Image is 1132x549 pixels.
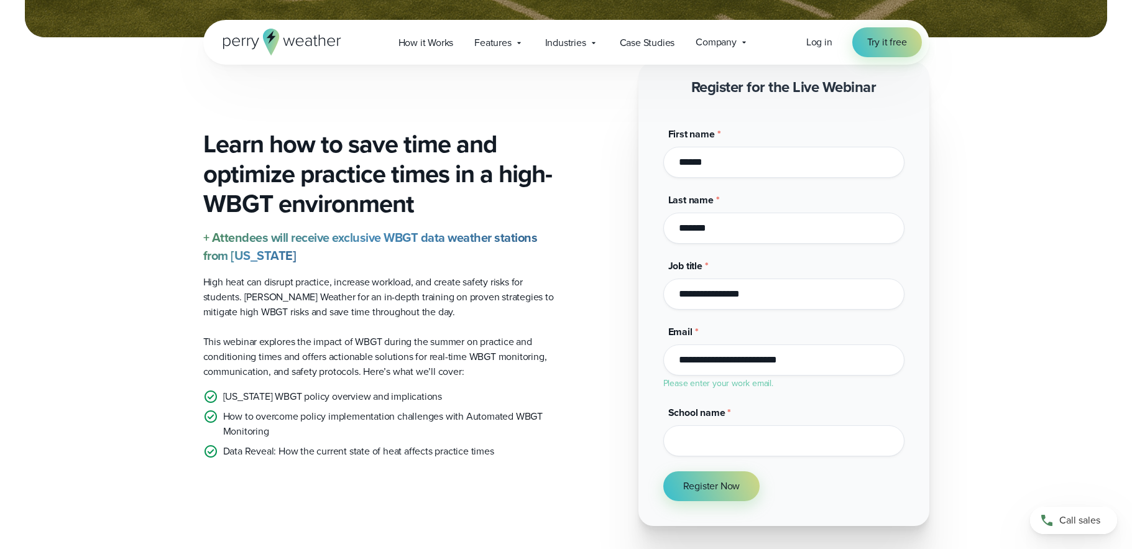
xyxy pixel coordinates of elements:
[5,61,1127,72] div: Sign out
[203,334,556,379] p: This webinar explores the impact of WBGT during the summer on practice and conditioning times and...
[203,228,538,265] strong: + Attendees will receive exclusive WBGT data weather stations from [US_STATE]
[203,275,556,320] p: High heat can disrupt practice, increase workload, and create safety risks for students. [PERSON_...
[668,259,702,273] span: Job title
[5,16,1127,27] div: Sort New > Old
[398,35,454,50] span: How it Works
[1030,507,1117,534] a: Call sales
[5,83,1127,95] div: Move To ...
[696,35,737,50] span: Company
[474,35,511,50] span: Features
[388,30,464,55] a: How it Works
[691,76,877,98] strong: Register for the Live Webinar
[223,389,442,404] p: [US_STATE] WBGT policy overview and implications
[852,27,922,57] a: Try it free
[867,35,907,50] span: Try it free
[545,35,586,50] span: Industries
[5,27,1127,39] div: Move To ...
[5,50,1127,61] div: Options
[5,39,1127,50] div: Delete
[1059,513,1100,528] span: Call sales
[609,30,686,55] a: Case Studies
[223,409,556,439] p: How to overcome policy implementation challenges with Automated WBGT Monitoring
[223,444,494,459] p: Data Reveal: How the current state of heat affects practice times
[5,72,1127,83] div: Rename
[663,471,760,501] button: Register Now
[683,479,740,494] span: Register Now
[668,127,715,141] span: First name
[668,193,714,207] span: Last name
[668,405,725,420] span: School name
[806,35,832,49] span: Log in
[5,5,1127,16] div: Sort A > Z
[620,35,675,50] span: Case Studies
[668,325,693,339] span: Email
[663,377,773,390] label: Please enter your work email.
[806,35,832,50] a: Log in
[203,129,556,219] h3: Learn how to save time and optimize practice times in a high-WBGT environment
